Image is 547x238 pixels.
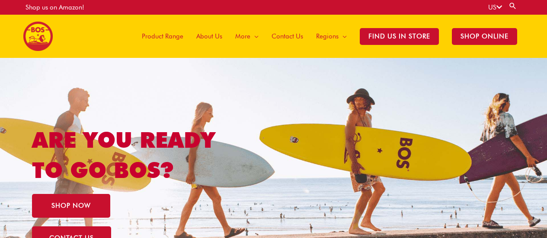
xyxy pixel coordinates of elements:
[353,15,445,58] a: Find Us in Store
[229,15,265,58] a: More
[196,23,222,49] span: About Us
[316,23,339,49] span: Regions
[129,15,524,58] nav: Site Navigation
[488,3,502,11] a: US
[51,203,91,209] span: SHOP NOW
[235,23,250,49] span: More
[265,15,310,58] a: Contact Us
[190,15,229,58] a: About Us
[32,125,250,185] h1: ARE YOU READY TO GO BOS?
[310,15,353,58] a: Regions
[142,23,183,49] span: Product Range
[445,15,524,58] a: SHOP ONLINE
[23,22,53,51] img: BOS United States
[32,194,110,218] a: SHOP NOW
[272,23,303,49] span: Contact Us
[452,28,517,45] span: SHOP ONLINE
[360,28,439,45] span: Find Us in Store
[509,2,517,10] a: Search button
[135,15,190,58] a: Product Range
